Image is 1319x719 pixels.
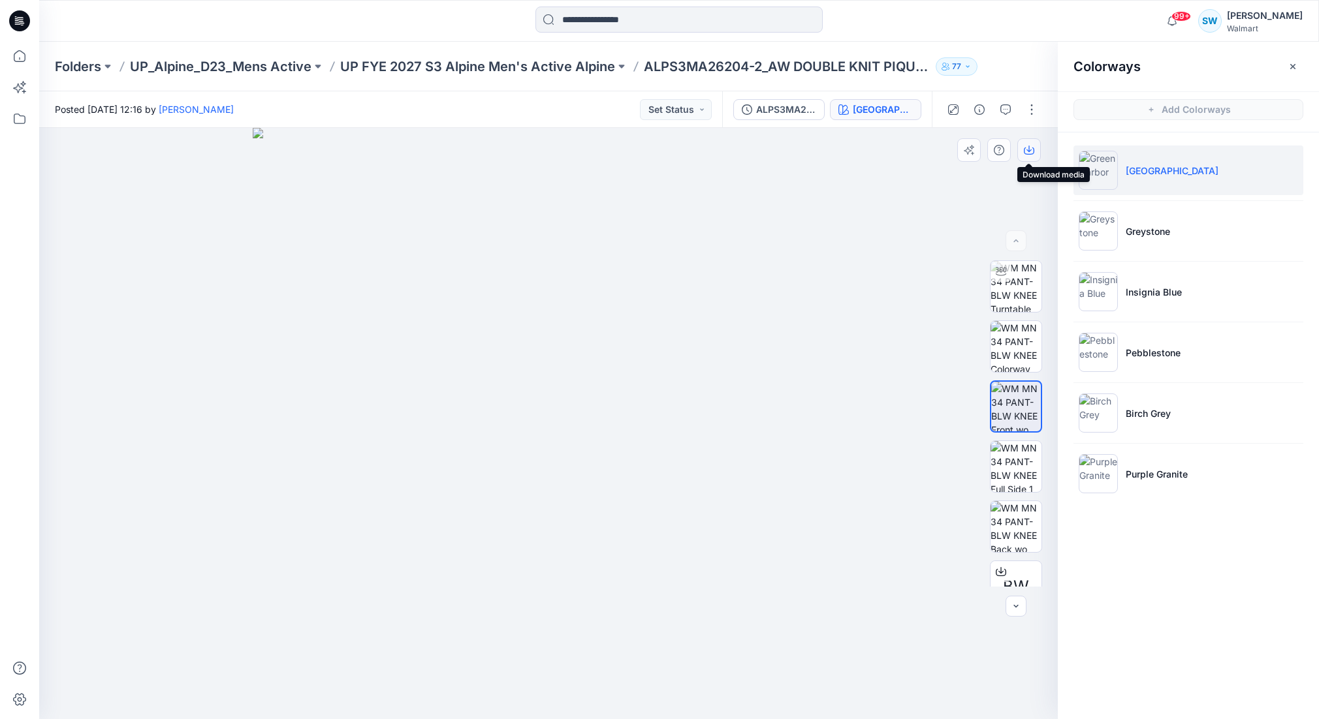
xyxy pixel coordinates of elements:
[991,501,1041,552] img: WM MN 34 PANT-BLW KNEE Back wo Avatar
[853,102,913,117] div: Green Harbor
[1079,211,1118,251] img: Greystone
[1126,467,1188,481] p: Purple Granite
[1227,8,1303,23] div: [PERSON_NAME]
[991,261,1041,312] img: WM MN 34 PANT-BLW KNEE Turntable with Avatar
[55,102,234,116] span: Posted [DATE] 12:16 by
[159,104,234,115] a: [PERSON_NAME]
[253,128,844,719] img: eyJhbGciOiJIUzI1NiIsImtpZCI6IjAiLCJzbHQiOiJzZXMiLCJ0eXAiOiJKV1QifQ.eyJkYXRhIjp7InR5cGUiOiJzdG9yYW...
[991,321,1041,372] img: WM MN 34 PANT-BLW KNEE Colorway wo Avatar
[733,99,825,120] button: ALPS3MA26204-2_AW DOUBLE KNIT PIQUE JOGGER- OPTION 2 9.18
[1003,575,1029,598] span: BW
[952,59,961,74] p: 77
[991,382,1041,431] img: WM MN 34 PANT-BLW KNEE Front wo Avatar
[1079,393,1118,433] img: Birch Grey
[969,99,990,120] button: Details
[340,57,615,76] a: UP FYE 2027 S3 Alpine Men's Active Alpine
[1079,272,1118,311] img: Insignia Blue
[1126,164,1218,177] p: [GEOGRAPHIC_DATA]
[130,57,311,76] a: UP_Alpine_D23_Mens Active
[1079,151,1118,190] img: Green Harbor
[55,57,101,76] a: Folders
[991,441,1041,492] img: WM MN 34 PANT-BLW KNEE Full Side 1 wo Avatar
[1126,224,1170,238] p: Greystone
[1171,11,1191,22] span: 99+
[830,99,921,120] button: [GEOGRAPHIC_DATA]
[1079,454,1118,493] img: Purple Granite
[1073,59,1141,74] h2: Colorways
[1227,23,1303,33] div: Walmart
[756,102,816,117] div: ALPS3MA26204-2_AW DOUBLE KNIT PIQUE JOGGER- OPTION 2 9.18
[1126,406,1171,420] p: Birch Grey
[1198,9,1222,33] div: SW
[644,57,930,76] p: ALPS3MA26204-2_AW DOUBLE KNIT PIQUE JOGGER- OPTION 2 9.18
[1079,333,1118,372] img: Pebblestone
[1126,346,1181,359] p: Pebblestone
[1126,285,1182,299] p: Insignia Blue
[936,57,977,76] button: 77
